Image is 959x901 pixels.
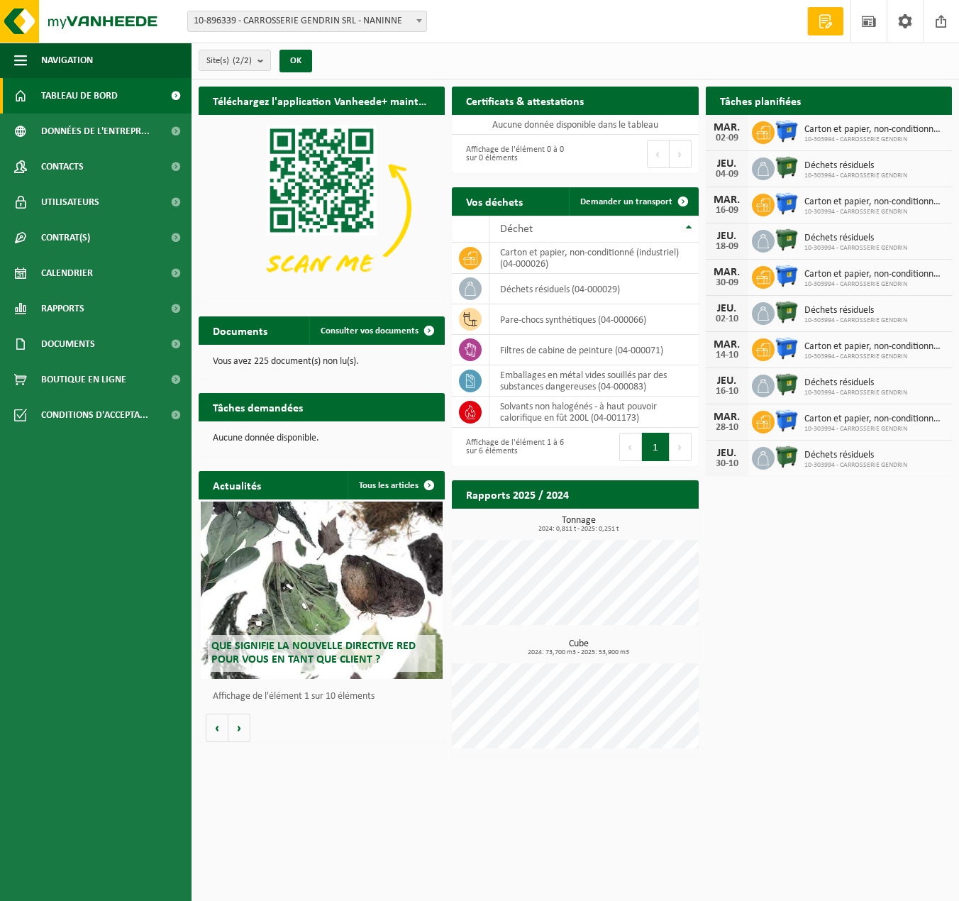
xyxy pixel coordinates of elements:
button: Site(s)(2/2) [199,50,271,71]
td: déchets résiduels (04-000029) [489,274,698,304]
span: Déchets résiduels [804,450,907,461]
h2: Actualités [199,471,275,499]
span: Calendrier [41,255,93,291]
span: 10-896339 - CARROSSERIE GENDRIN SRL - NANINNE [188,11,426,31]
div: JEU. [713,303,741,314]
iframe: chat widget [7,870,237,901]
span: Déchets résiduels [804,160,907,172]
div: MAR. [713,122,741,133]
img: WB-1100-HPE-BE-01 [775,119,799,143]
span: 10-303994 - CARROSSERIE GENDRIN [804,136,945,144]
div: MAR. [713,267,741,278]
span: 2024: 73,700 m3 - 2025: 53,900 m3 [459,649,698,656]
div: 28-10 [713,423,741,433]
span: Déchets résiduels [804,233,907,244]
button: OK [279,50,312,72]
div: JEU. [713,158,741,170]
span: Déchet [500,223,533,235]
h2: Rapports 2025 / 2024 [452,480,583,508]
div: 16-09 [713,206,741,216]
img: WB-1100-HPE-BE-01 [775,264,799,288]
td: solvants non halogénés - à haut pouvoir calorifique en fût 200L (04-001173) [489,397,698,428]
span: Carton et papier, non-conditionné (industriel) [804,269,945,280]
img: WB-1100-HPE-GN-01 [775,445,799,469]
span: 10-303994 - CARROSSERIE GENDRIN [804,353,945,361]
h2: Tâches planifiées [706,87,815,114]
span: 10-303994 - CARROSSERIE GENDRIN [804,280,945,289]
td: emballages en métal vides souillés par des substances dangereuses (04-000083) [489,365,698,397]
img: WB-1100-HPE-GN-01 [775,300,799,324]
div: MAR. [713,411,741,423]
span: Rapports [41,291,84,326]
span: Utilisateurs [41,184,99,220]
a: Tous les articles [348,471,443,499]
span: Carton et papier, non-conditionné (industriel) [804,414,945,425]
span: Boutique en ligne [41,362,126,397]
span: 10-303994 - CARROSSERIE GENDRIN [804,244,907,253]
img: WB-1100-HPE-BE-01 [775,409,799,433]
count: (2/2) [233,56,252,65]
td: carton et papier, non-conditionné (industriel) (04-000026) [489,243,698,274]
span: Tableau de bord [41,78,118,114]
button: Next [670,433,692,461]
span: 10-896339 - CARROSSERIE GENDRIN SRL - NANINNE [187,11,427,32]
div: Affichage de l'élément 1 à 6 sur 6 éléments [459,431,568,463]
div: 16-10 [713,387,741,397]
a: Que signifie la nouvelle directive RED pour vous en tant que client ? [201,502,442,679]
img: WB-1100-HPE-GN-01 [775,155,799,179]
div: 04-09 [713,170,741,179]
div: MAR. [713,194,741,206]
img: Download de VHEPlus App [199,115,445,300]
span: Conditions d'accepta... [41,397,148,433]
span: 10-303994 - CARROSSERIE GENDRIN [804,172,907,180]
div: 30-10 [713,459,741,469]
button: 1 [642,433,670,461]
td: Aucune donnée disponible dans le tableau [452,115,698,135]
div: 18-09 [713,242,741,252]
a: Consulter vos documents [309,316,443,345]
span: Carton et papier, non-conditionné (industriel) [804,197,945,208]
span: Déchets résiduels [804,305,907,316]
span: Demander un transport [580,197,672,206]
h2: Documents [199,316,282,344]
button: Vorige [206,714,228,742]
span: Carton et papier, non-conditionné (industriel) [804,124,945,136]
img: WB-1100-HPE-BE-01 [775,336,799,360]
button: Previous [647,140,670,168]
span: 10-303994 - CARROSSERIE GENDRIN [804,208,945,216]
h2: Vos déchets [452,187,537,215]
img: WB-1100-HPE-GN-01 [775,372,799,397]
span: 2024: 0,811 t - 2025: 0,251 t [459,526,698,533]
img: WB-1100-HPE-BE-01 [775,192,799,216]
td: pare-chocs synthétiques (04-000066) [489,304,698,335]
div: 02-10 [713,314,741,324]
button: Next [670,140,692,168]
div: JEU. [713,231,741,242]
span: Contacts [41,149,84,184]
span: 10-303994 - CARROSSERIE GENDRIN [804,316,907,325]
p: Vous avez 225 document(s) non lu(s). [213,357,431,367]
h2: Téléchargez l'application Vanheede+ maintenant! [199,87,445,114]
span: 10-303994 - CARROSSERIE GENDRIN [804,425,945,433]
td: filtres de cabine de peinture (04-000071) [489,335,698,365]
button: Previous [619,433,642,461]
button: Volgende [228,714,250,742]
span: Contrat(s) [41,220,90,255]
div: MAR. [713,339,741,350]
p: Affichage de l'élément 1 sur 10 éléments [213,692,438,702]
div: 14-10 [713,350,741,360]
p: Aucune donnée disponible. [213,433,431,443]
span: Consulter vos documents [321,326,418,336]
span: Carton et papier, non-conditionné (industriel) [804,341,945,353]
span: Données de l'entrepr... [41,114,150,149]
span: Site(s) [206,50,252,72]
a: Consulter les rapports [575,508,697,536]
div: JEU. [713,375,741,387]
div: Affichage de l'élément 0 à 0 sur 0 éléments [459,138,568,170]
h3: Cube [459,639,698,656]
h3: Tonnage [459,516,698,533]
h2: Tâches demandées [199,393,317,421]
div: 02-09 [713,133,741,143]
div: JEU. [713,448,741,459]
a: Demander un transport [569,187,697,216]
